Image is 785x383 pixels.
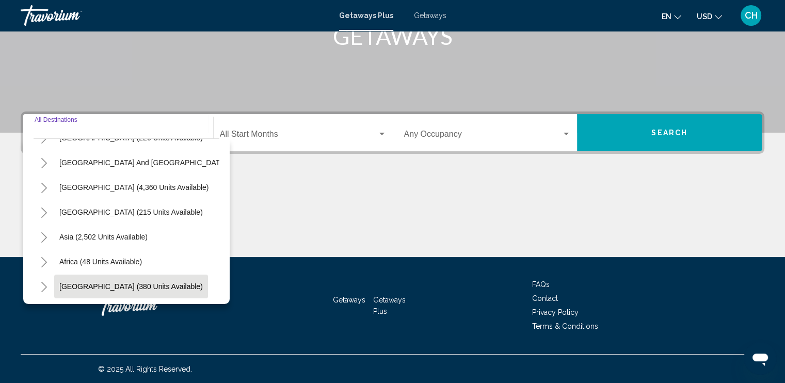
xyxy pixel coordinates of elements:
button: Toggle South Pacific and Oceania (142 units available) [34,152,54,173]
a: Getaways Plus [373,296,406,315]
a: Getaways [333,296,365,304]
a: FAQs [532,280,550,289]
a: Contact [532,294,558,302]
a: Terms & Conditions [532,322,598,330]
button: Asia (2,502 units available) [54,225,153,249]
span: [GEOGRAPHIC_DATA] (215 units available) [59,208,203,216]
span: CH [745,10,758,21]
button: [GEOGRAPHIC_DATA] (380 units available) [54,275,208,298]
iframe: Button to launch messaging window [744,342,777,375]
span: en [662,12,671,21]
span: Search [651,129,687,137]
button: Change currency [697,9,722,24]
button: Toggle Africa (48 units available) [34,251,54,272]
a: Getaways [414,11,446,20]
span: USD [697,12,712,21]
button: User Menu [738,5,764,26]
button: Toggle Central America (215 units available) [34,202,54,222]
div: Search widget [23,114,762,151]
span: Africa (48 units available) [59,258,142,266]
a: Privacy Policy [532,308,579,316]
button: [GEOGRAPHIC_DATA] (215 units available) [54,200,208,224]
span: [GEOGRAPHIC_DATA] (380 units available) [59,282,203,291]
button: [GEOGRAPHIC_DATA] (4,360 units available) [54,175,214,199]
button: Toggle Asia (2,502 units available) [34,227,54,247]
button: Change language [662,9,681,24]
a: Getaways Plus [339,11,393,20]
span: © 2025 All Rights Reserved. [98,365,192,373]
span: Asia (2,502 units available) [59,233,148,241]
span: [GEOGRAPHIC_DATA] (4,360 units available) [59,183,209,191]
button: Toggle Middle East (380 units available) [34,276,54,297]
button: Toggle South America (4,360 units available) [34,177,54,198]
span: [GEOGRAPHIC_DATA] and [GEOGRAPHIC_DATA] (142 units available) [59,158,294,167]
button: Africa (48 units available) [54,250,147,274]
a: Travorium [21,5,329,26]
a: Travorium [98,290,201,321]
button: [GEOGRAPHIC_DATA] and [GEOGRAPHIC_DATA] (142 units available) [54,151,299,174]
button: Search [577,114,762,151]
